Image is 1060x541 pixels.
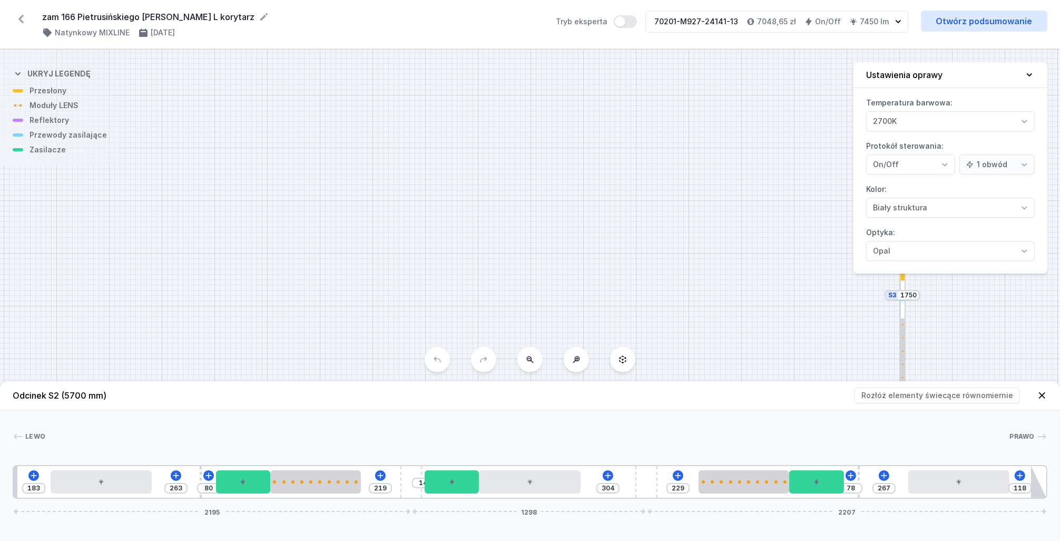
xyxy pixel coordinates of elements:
h4: On/Off [815,16,841,27]
label: Temperatura barwowa: [866,94,1035,131]
span: 2195 [200,508,224,515]
div: LED opal module 560mm [51,470,152,494]
button: Ustawienia oprawy [853,62,1047,88]
a: Otwórz podsumowanie [921,11,1047,32]
h4: Ukryj legendę [27,69,91,79]
label: Tryb eksperta [556,15,637,28]
span: Lewo [25,432,45,441]
h4: Odcinek S2 [13,389,106,402]
select: Temperatura barwowa: [866,111,1035,131]
h4: [DATE] [151,27,175,38]
span: (5700 mm) [61,390,106,401]
select: Optyka: [866,241,1035,261]
button: Ukryj legendę [13,60,91,85]
h4: 7450 lm [860,16,889,27]
div: LED opal module 560mm [908,470,1010,494]
select: Protokół sterowania: [866,154,955,175]
span: Prawo [1010,432,1035,441]
button: 70201-M927-24141-137048,65 złOn/Off7450 lm [645,11,908,33]
select: Protokół sterowania: [959,154,1035,175]
h4: Ustawienia oprawy [866,69,943,81]
div: ON/OFF Driver - up to 40W [425,470,479,494]
button: Tryb eksperta [614,15,637,28]
label: Protokół sterowania: [866,138,1035,175]
form: zam 166 Pietrusińskiego [PERSON_NAME] L korytarz [42,11,543,23]
h4: 7048,65 zł [757,16,796,27]
label: Optyka: [866,224,1035,261]
div: ON/OFF Driver - up to 40W [216,470,270,494]
div: LED opal module 560mm [479,470,581,494]
select: Kolor: [866,198,1035,218]
div: ON/OFF Driver - up to 32W [789,470,843,494]
div: 10 LENS module 500mm 54° [270,470,361,494]
div: 10 LENS module 500mm 54° [699,470,789,494]
input: Wymiar [mm] [900,291,917,300]
div: 70201-M927-24141-13 [654,16,738,27]
span: 2207 [834,508,860,515]
button: Edytuj nazwę projektu [259,12,269,22]
label: Kolor: [866,181,1035,218]
h4: Natynkowy MIXLINE [55,27,130,38]
span: 1298 [517,508,541,515]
